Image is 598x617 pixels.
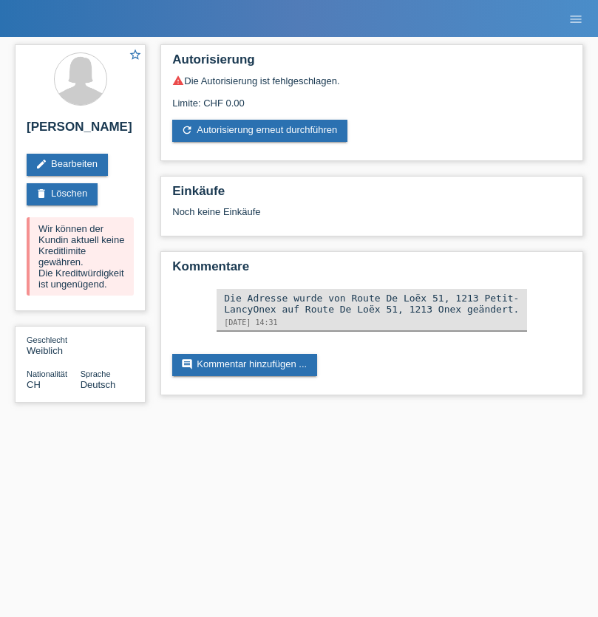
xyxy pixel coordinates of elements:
[27,335,67,344] span: Geschlecht
[129,48,142,64] a: star_border
[172,86,571,109] div: Limite: CHF 0.00
[27,379,41,390] span: Schweiz
[181,124,193,136] i: refresh
[181,358,193,370] i: comment
[172,259,571,282] h2: Kommentare
[172,206,571,228] div: Noch keine Einkäufe
[35,188,47,200] i: delete
[27,120,134,142] h2: [PERSON_NAME]
[561,14,591,23] a: menu
[172,75,184,86] i: warning
[27,183,98,205] a: deleteLöschen
[172,75,571,86] div: Die Autorisierung ist fehlgeschlagen.
[27,369,67,378] span: Nationalität
[172,120,347,142] a: refreshAutorisierung erneut durchführen
[81,369,111,378] span: Sprache
[172,354,317,376] a: commentKommentar hinzufügen ...
[568,12,583,27] i: menu
[172,52,571,75] h2: Autorisierung
[224,293,520,315] div: Die Adresse wurde von Route De Loëx 51, 1213 Petit-LancyOnex auf Route De Loëx 51, 1213 Onex geän...
[27,334,81,356] div: Weiblich
[81,379,116,390] span: Deutsch
[27,217,134,296] div: Wir können der Kundin aktuell keine Kreditlimite gewähren. Die Kreditwürdigkeit ist ungenügend.
[224,318,520,327] div: [DATE] 14:31
[129,48,142,61] i: star_border
[35,158,47,170] i: edit
[172,184,571,206] h2: Einkäufe
[27,154,108,176] a: editBearbeiten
